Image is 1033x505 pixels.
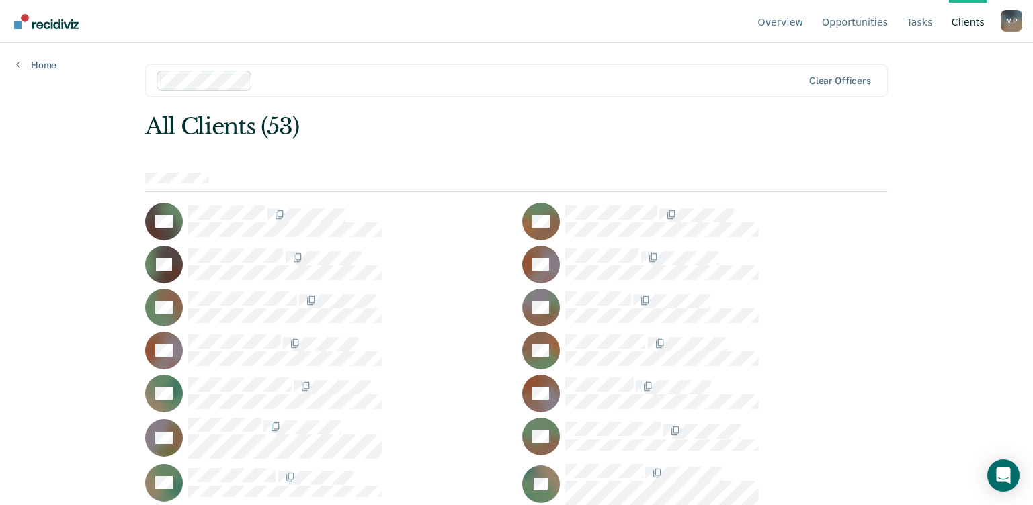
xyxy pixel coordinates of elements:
[987,459,1020,492] div: Open Intercom Messenger
[14,14,79,29] img: Recidiviz
[1001,10,1022,32] div: M P
[16,59,56,71] a: Home
[1001,10,1022,32] button: Profile dropdown button
[809,75,871,87] div: Clear officers
[145,113,739,140] div: All Clients (53)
